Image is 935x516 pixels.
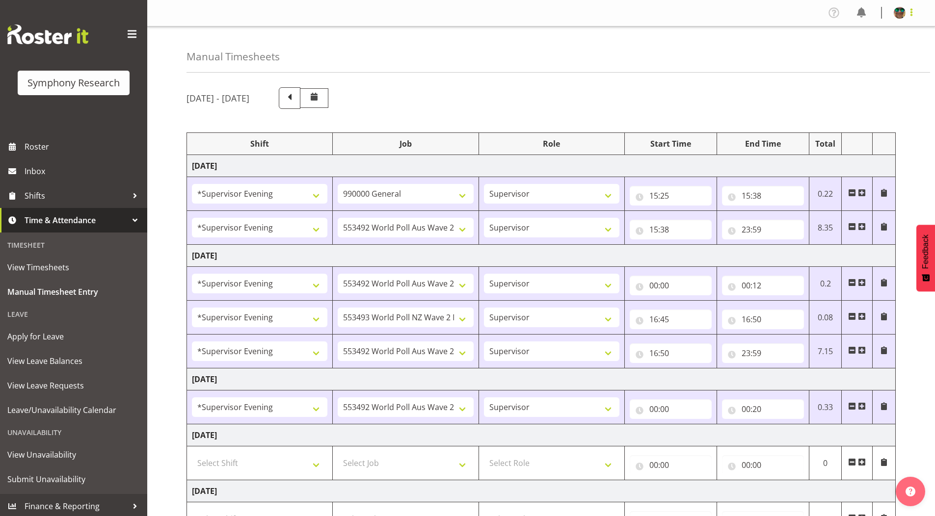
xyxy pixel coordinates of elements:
[7,403,140,417] span: Leave/Unavailability Calendar
[187,245,896,267] td: [DATE]
[187,480,896,502] td: [DATE]
[187,424,896,446] td: [DATE]
[722,276,804,295] input: Click to select...
[809,390,842,424] td: 0.33
[25,499,128,514] span: Finance & Reporting
[630,455,712,475] input: Click to select...
[2,373,145,398] a: View Leave Requests
[2,255,145,280] a: View Timesheets
[338,138,473,150] div: Job
[722,186,804,206] input: Click to select...
[7,260,140,275] span: View Timesheets
[7,284,140,299] span: Manual Timesheet Entry
[2,442,145,467] a: View Unavailability
[187,93,249,103] h5: [DATE] - [DATE]
[630,186,712,206] input: Click to select...
[2,349,145,373] a: View Leave Balances
[192,138,327,150] div: Shift
[2,235,145,255] div: Timesheet
[2,304,145,324] div: Leave
[814,138,837,150] div: Total
[25,139,142,154] span: Roster
[809,446,842,480] td: 0
[7,378,140,393] span: View Leave Requests
[2,467,145,491] a: Submit Unavailability
[630,276,712,295] input: Click to select...
[906,487,915,496] img: help-xxl-2.png
[2,398,145,422] a: Leave/Unavailability Calendar
[484,138,619,150] div: Role
[25,164,142,179] span: Inbox
[722,455,804,475] input: Click to select...
[630,220,712,239] input: Click to select...
[25,188,128,203] span: Shifts
[187,51,280,62] h4: Manual Timesheets
[722,138,804,150] div: End Time
[921,234,930,269] span: Feedback
[916,225,935,291] button: Feedback - Show survey
[27,76,120,90] div: Symphony Research
[7,447,140,462] span: View Unavailability
[630,343,712,363] input: Click to select...
[7,25,88,44] img: Rosterit website logo
[7,329,140,344] span: Apply for Leave
[7,354,140,368] span: View Leave Balances
[630,138,712,150] div: Start Time
[2,280,145,304] a: Manual Timesheet Entry
[7,472,140,487] span: Submit Unavailability
[187,368,896,390] td: [DATE]
[722,399,804,419] input: Click to select...
[187,155,896,177] td: [DATE]
[722,343,804,363] input: Click to select...
[809,267,842,301] td: 0.2
[25,213,128,228] span: Time & Attendance
[2,324,145,349] a: Apply for Leave
[630,399,712,419] input: Click to select...
[2,422,145,442] div: Unavailability
[894,7,906,19] img: said-a-husainf550afc858a57597b0cc8f557ce64376.png
[809,177,842,211] td: 0.22
[809,301,842,335] td: 0.08
[809,211,842,245] td: 8.35
[722,310,804,329] input: Click to select...
[630,310,712,329] input: Click to select...
[722,220,804,239] input: Click to select...
[809,335,842,368] td: 7.15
